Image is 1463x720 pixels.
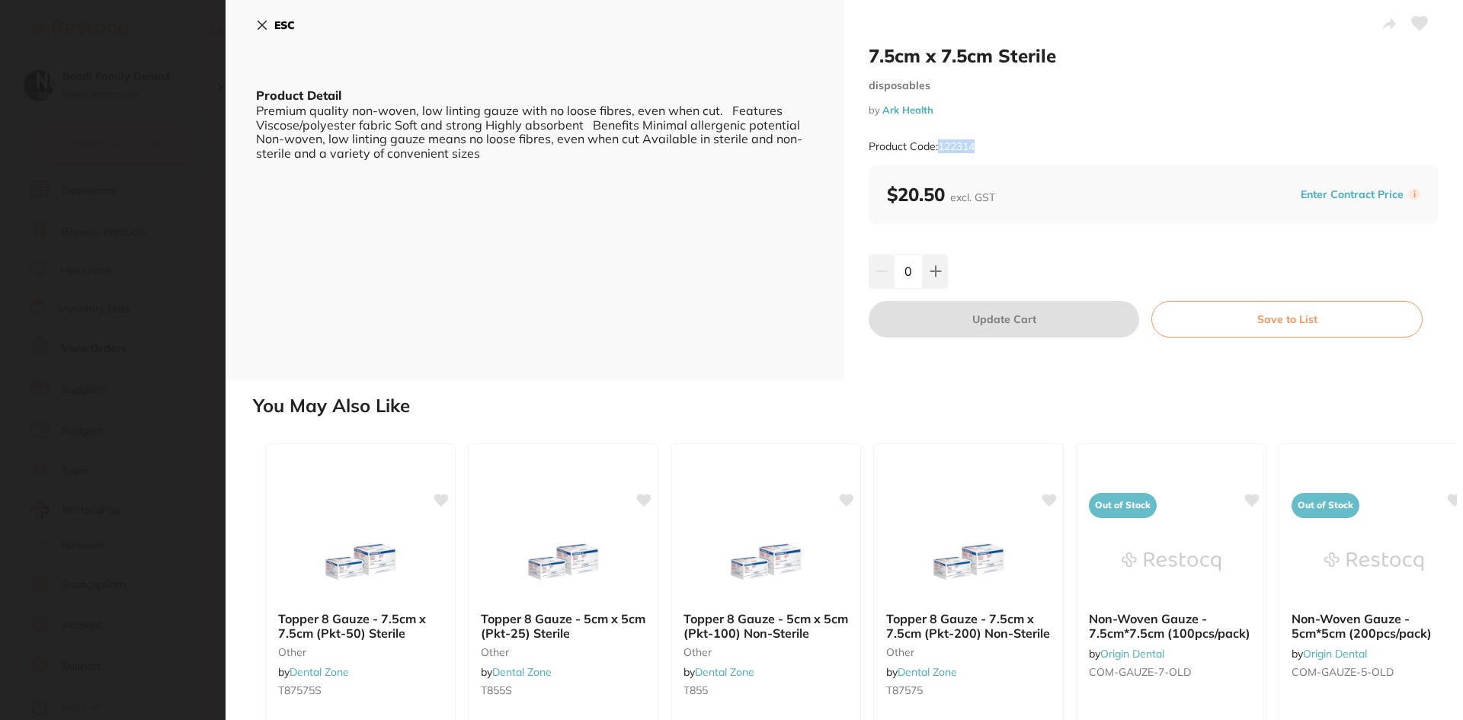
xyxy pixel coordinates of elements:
[274,18,295,32] b: ESC
[514,523,613,600] img: Topper 8 Gauze - 5cm x 5cm (Pkt-25) Sterile
[1089,647,1164,661] span: by
[1324,523,1423,600] img: Non-Woven Gauze - 5cm*5cm (200pcs/pack)
[492,665,552,679] a: Dental Zone
[683,612,848,640] b: Topper 8 Gauze - 5cm x 5cm (Pkt-100) Non-Sterile
[1292,666,1456,678] small: COM-GAUZE-5-OLD
[695,665,754,679] a: Dental Zone
[1303,647,1367,661] a: Origin Dental
[919,523,1018,600] img: Topper 8 Gauze - 7.5cm x 7.5cm (Pkt-200) Non-Sterile
[481,612,645,640] b: Topper 8 Gauze - 5cm x 5cm (Pkt-25) Sterile
[869,104,1439,116] small: by
[683,646,848,658] small: other
[886,684,1051,696] small: T87575
[256,104,814,160] div: Premium quality non-woven, low linting gauze with no loose fibres, even when cut. Features Viscos...
[869,44,1439,67] h2: 7.5cm x 7.5cm Sterile
[869,301,1139,338] button: Update Cart
[1089,612,1253,640] b: Non-Woven Gauze - 7.5cm*7.5cm (100pcs/pack)
[886,665,957,679] span: by
[1292,612,1456,640] b: Non-Woven Gauze - 5cm*5cm (200pcs/pack)
[1408,188,1420,200] label: i
[481,646,645,658] small: other
[1089,666,1253,678] small: COM-GAUZE-7-OLD
[253,395,1457,417] h2: You May Also Like
[869,140,975,153] small: Product Code: 122314
[481,665,552,679] span: by
[887,183,995,206] b: $20.50
[716,523,815,600] img: Topper 8 Gauze - 5cm x 5cm (Pkt-100) Non-Sterile
[256,12,295,38] button: ESC
[1089,493,1157,518] span: Out of Stock
[311,523,410,600] img: Topper 8 Gauze - 7.5cm x 7.5cm (Pkt-50) Sterile
[278,665,349,679] span: by
[1151,301,1423,338] button: Save to List
[481,684,645,696] small: T855S
[1292,647,1367,661] span: by
[886,612,1051,640] b: Topper 8 Gauze - 7.5cm x 7.5cm (Pkt-200) Non-Sterile
[278,646,443,658] small: other
[1122,523,1221,600] img: Non-Woven Gauze - 7.5cm*7.5cm (100pcs/pack)
[683,665,754,679] span: by
[278,684,443,696] small: T87575S
[1296,187,1408,202] button: Enter Contract Price
[882,104,933,116] a: Ark Health
[278,612,443,640] b: Topper 8 Gauze - 7.5cm x 7.5cm (Pkt-50) Sterile
[950,190,995,204] span: excl. GST
[1292,493,1359,518] span: Out of Stock
[886,646,1051,658] small: other
[683,684,848,696] small: T855
[1100,647,1164,661] a: Origin Dental
[290,665,349,679] a: Dental Zone
[869,79,1439,92] small: disposables
[898,665,957,679] a: Dental Zone
[256,88,341,103] b: Product Detail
